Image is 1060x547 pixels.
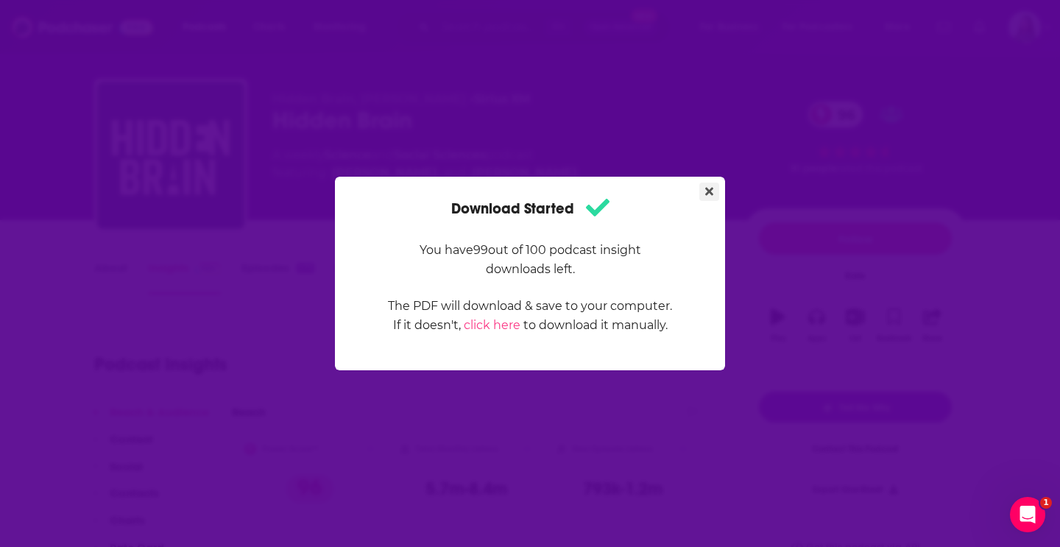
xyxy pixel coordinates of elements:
[451,194,609,223] h1: Download Started
[1010,497,1045,532] iframe: Intercom live chat
[464,318,520,332] a: click here
[387,297,673,335] p: The PDF will download & save to your computer. If it doesn't, to download it manually.
[1040,497,1052,509] span: 1
[699,183,719,201] button: Close
[387,241,673,279] p: You have 99 out of 100 podcast insight downloads left.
